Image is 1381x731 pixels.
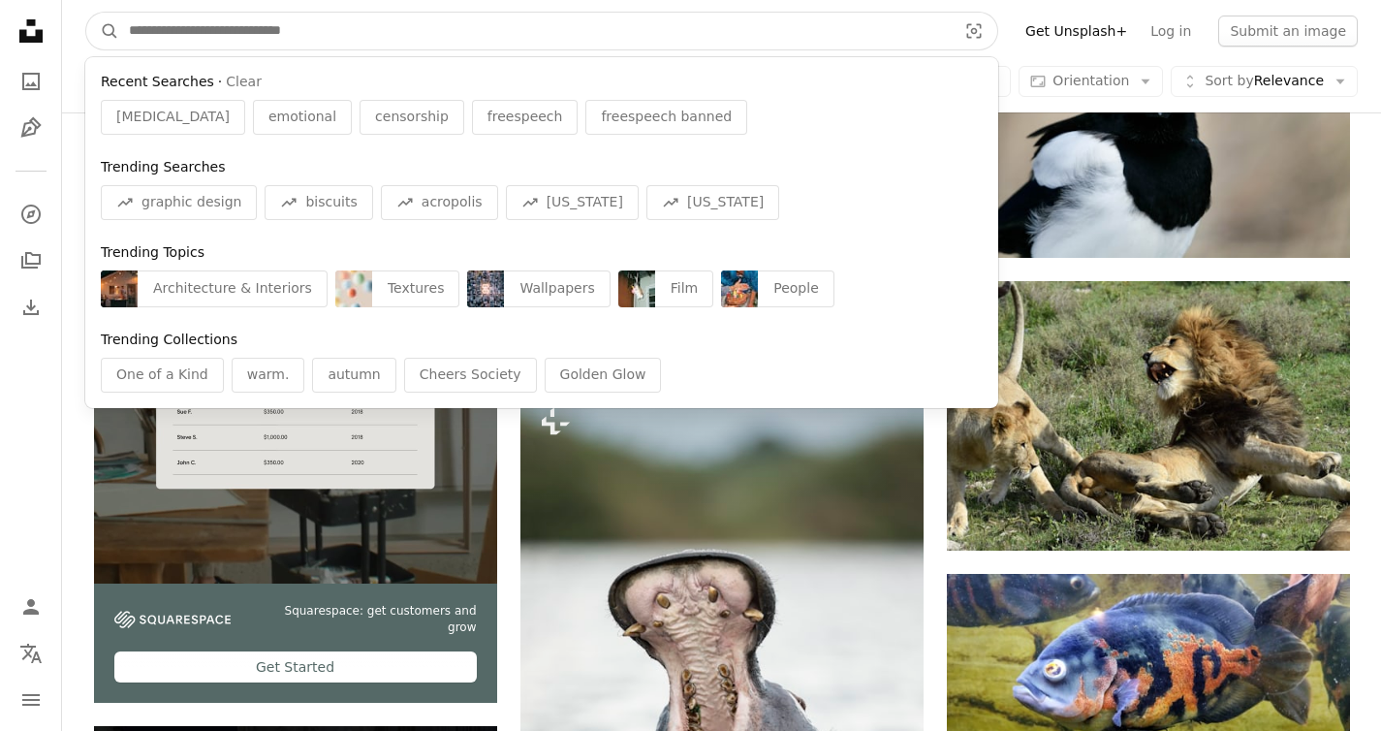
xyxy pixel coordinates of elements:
div: Architecture & Interiors [138,270,328,307]
div: People [758,270,834,307]
a: Explore [12,195,50,234]
div: warm. [232,358,305,393]
span: [US_STATE] [687,193,764,212]
div: Textures [372,270,460,307]
button: Submit an image [1218,16,1358,47]
span: Trending Topics [101,244,204,260]
span: graphic design [141,193,241,212]
img: premium_photo-1664457241825-600243040ef5 [618,270,655,307]
div: One of a Kind [101,358,224,393]
button: Clear [226,73,262,92]
a: Home — Unsplash [12,12,50,54]
span: acropolis [422,193,483,212]
div: Golden Glow [545,358,662,393]
div: Cheers Society [404,358,537,393]
a: A group of fish swimming in an aquarium [947,655,1350,673]
span: censorship [375,108,449,127]
div: Wallpapers [504,270,610,307]
span: Trending Searches [101,159,225,175]
form: Find visuals sitewide [85,12,998,50]
a: Two lions interacting in a grassy savanna [947,407,1350,425]
a: Illustrations [12,109,50,147]
span: [US_STATE] [547,193,623,212]
span: freespeech banned [601,108,732,127]
a: Log in [1139,16,1203,47]
img: premium_photo-1686167978316-e075293442bf [101,270,138,307]
button: Visual search [951,13,997,49]
div: Get Started [114,652,477,683]
button: Language [12,634,50,673]
img: Two lions interacting in a grassy savanna [947,281,1350,550]
span: [MEDICAL_DATA] [116,108,230,127]
a: Download History [12,288,50,327]
img: file-1747939142011-51e5cc87e3c9 [114,611,231,628]
span: Orientation [1052,73,1129,88]
a: Photos [12,62,50,101]
span: Recent Searches [101,73,214,92]
span: Trending Collections [101,332,237,347]
img: photo-1758846182916-2450a664ccd9 [467,270,504,307]
a: a black and white bird sitting on top of a rock [947,114,1350,132]
a: Get Unsplash+ [1014,16,1139,47]
img: premium_photo-1712935548320-c5b82b36984f [721,270,758,307]
a: Hippo just above the waterline [520,680,924,697]
span: Relevance [1205,72,1324,91]
a: Collections [12,241,50,280]
a: Log in / Sign up [12,588,50,626]
span: biscuits [305,193,357,212]
div: Film [655,270,713,307]
span: Squarespace: get customers and grow [254,603,477,636]
button: Menu [12,681,50,719]
div: autumn [312,358,395,393]
div: · [101,73,983,92]
button: Sort byRelevance [1171,66,1358,97]
span: freespeech [487,108,563,127]
img: premium_photo-1746420146061-0256c1335fe4 [335,270,372,307]
a: Squarespace: get customers and growGet Started [94,180,497,703]
button: Orientation [1019,66,1163,97]
span: Sort by [1205,73,1253,88]
span: emotional [268,108,336,127]
button: Search Unsplash [86,13,119,49]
